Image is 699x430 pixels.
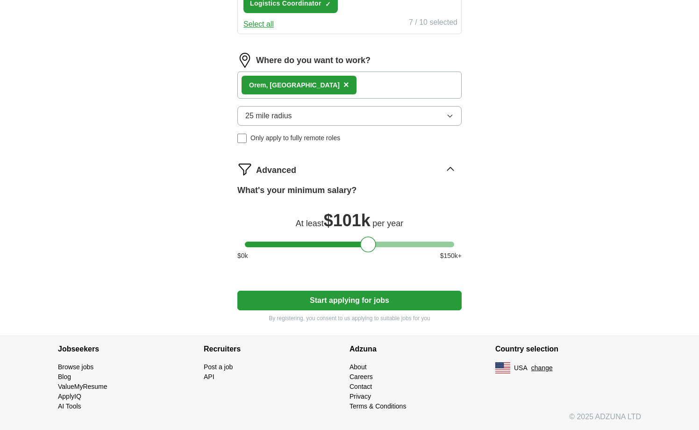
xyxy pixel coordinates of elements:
[237,106,462,126] button: 25 mile radius
[237,314,462,322] p: By registering, you consent to us applying to suitable jobs for you
[531,363,553,373] button: change
[245,110,292,122] span: 25 mile radius
[204,373,214,380] a: API
[58,363,93,371] a: Browse jobs
[349,363,367,371] a: About
[514,363,528,373] span: USA
[349,383,372,390] a: Contact
[495,362,510,373] img: US flag
[343,78,349,92] button: ×
[296,219,324,228] span: At least
[237,134,247,143] input: Only apply to fully remote roles
[495,336,641,362] h4: Country selection
[50,411,649,430] div: © 2025 ADZUNA LTD
[324,211,371,230] span: $ 101k
[58,383,107,390] a: ValueMyResume
[249,80,340,90] div: , [GEOGRAPHIC_DATA]
[349,393,371,400] a: Privacy
[204,363,233,371] a: Post a job
[237,162,252,177] img: filter
[237,184,357,197] label: What's your minimum salary?
[256,164,296,177] span: Advanced
[250,133,340,143] span: Only apply to fully remote roles
[58,402,81,410] a: AI Tools
[237,251,248,261] span: $ 0 k
[243,19,274,30] button: Select all
[372,219,403,228] span: per year
[249,81,266,89] strong: Orem
[325,0,331,8] span: ✓
[237,53,252,68] img: location.png
[256,54,371,67] label: Where do you want to work?
[237,291,462,310] button: Start applying for jobs
[440,251,462,261] span: $ 150 k+
[58,393,81,400] a: ApplyIQ
[349,373,373,380] a: Careers
[343,79,349,90] span: ×
[58,373,71,380] a: Blog
[349,402,406,410] a: Terms & Conditions
[409,17,457,30] div: 7 / 10 selected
